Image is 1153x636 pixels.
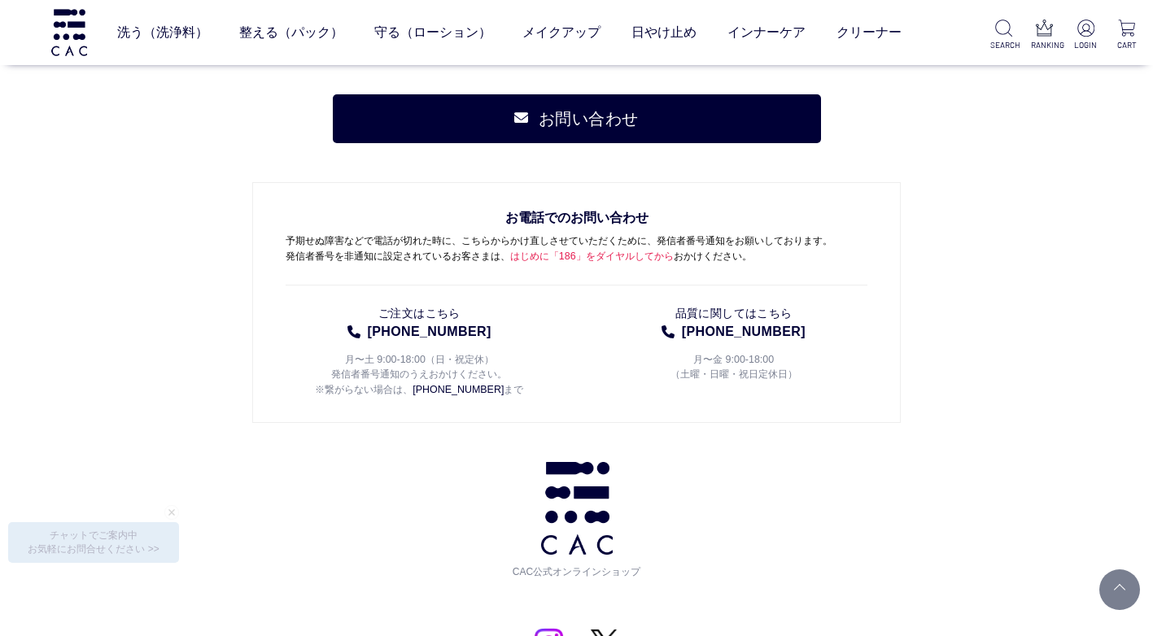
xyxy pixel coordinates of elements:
[1072,39,1098,51] p: LOGIN
[286,207,867,233] span: お電話でのお問い合わせ
[374,10,491,55] a: 守る（ローション）
[727,10,806,55] a: インナーケア
[522,10,601,55] a: メイクアップ
[239,10,343,55] a: 整える（パック）
[508,462,646,579] a: CAC公式オンラインショップ
[631,10,697,55] a: 日やけ止め
[333,94,821,143] a: お問い合わせ
[1031,20,1057,51] a: RANKING
[510,250,674,262] span: はじめに「186」をダイヤルしてから
[117,10,208,55] a: 洗う（洗浄料）
[1114,20,1140,51] a: CART
[49,9,90,55] img: logo
[836,10,902,55] a: クリーナー
[990,39,1016,51] p: SEARCH
[286,342,553,398] p: 月〜土 9:00-18:00（日・祝定休） 発信者番号通知のうえおかけください。 ※繋がらない場合は、 まで
[1114,39,1140,51] p: CART
[508,555,646,579] span: CAC公式オンラインショップ
[286,207,867,285] p: 予期せぬ障害などで電話が切れた時に、こちらからかけ直しさせていただくために、発信者番号通知をお願いしております。 発信者番号を非通知に設定されているお客さまは、 おかけください。
[600,342,867,382] p: 月〜金 9:00-18:00 （土曜・日曜・祝日定休日）
[990,20,1016,51] a: SEARCH
[1031,39,1057,51] p: RANKING
[1072,20,1098,51] a: LOGIN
